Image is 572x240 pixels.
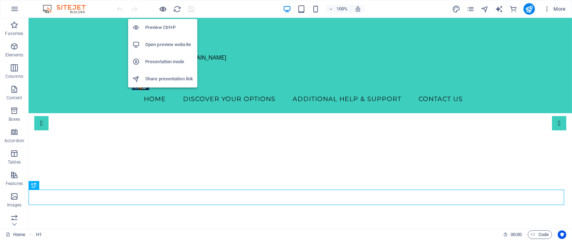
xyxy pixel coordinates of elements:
[325,5,351,13] button: 100%
[355,6,361,12] i: On resize automatically adjust zoom level to fit chosen device.
[511,230,522,239] span: 00 00
[452,5,460,13] i: Design (Ctrl+Alt+Y)
[541,3,569,15] button: More
[495,5,503,13] button: text_generator
[5,52,24,58] p: Elements
[41,5,95,13] img: Editor Logo
[466,5,475,13] button: pages
[503,230,522,239] h6: Session time
[531,230,549,239] span: Code
[4,138,24,144] p: Accordion
[516,232,517,237] span: :
[36,230,42,239] nav: breadcrumb
[558,230,566,239] button: Usercentrics
[8,159,21,165] p: Tables
[481,5,489,13] i: Navigator
[525,5,533,13] i: Publish
[145,23,193,32] h6: Preview Ctrl+P
[509,5,517,13] i: Commerce
[36,230,42,239] span: Click to select. Double-click to edit
[528,230,552,239] button: Code
[7,202,22,208] p: Images
[145,57,193,66] h6: Presentation mode
[509,5,518,13] button: commerce
[173,5,182,13] button: reload
[145,40,193,49] h6: Open preview website
[466,5,475,13] i: Pages (Ctrl+Alt+S)
[6,95,22,101] p: Content
[5,31,23,36] p: Favorites
[523,3,535,15] button: publish
[9,116,20,122] p: Boxes
[495,5,503,13] i: AI Writer
[145,75,193,83] h6: Share presentation link
[543,5,566,12] span: More
[336,5,348,13] h6: 100%
[481,5,489,13] button: navigator
[5,74,23,79] p: Columns
[6,181,23,186] p: Features
[6,230,25,239] a: Click to cancel selection. Double-click to open Pages
[452,5,461,13] button: design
